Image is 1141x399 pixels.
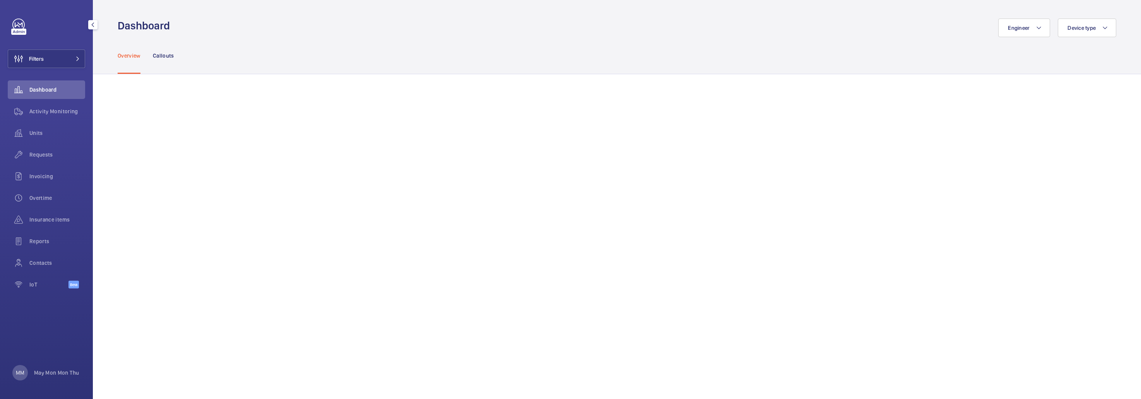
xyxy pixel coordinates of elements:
button: Engineer [998,19,1050,37]
p: MM [16,369,24,377]
span: Beta [68,281,79,288]
span: Activity Monitoring [29,107,85,115]
span: IoT [29,281,68,288]
span: Overtime [29,194,85,202]
span: Insurance items [29,216,85,223]
span: Invoicing [29,172,85,180]
p: Overview [118,52,140,60]
span: Units [29,129,85,137]
span: Contacts [29,259,85,267]
p: May Mon Mon Thu [34,369,79,377]
button: Device type [1058,19,1116,37]
span: Reports [29,237,85,245]
span: Engineer [1008,25,1030,31]
span: Requests [29,151,85,159]
span: Filters [29,55,44,63]
h1: Dashboard [118,19,174,33]
button: Filters [8,49,85,68]
p: Callouts [153,52,174,60]
span: Device type [1067,25,1096,31]
span: Dashboard [29,86,85,94]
